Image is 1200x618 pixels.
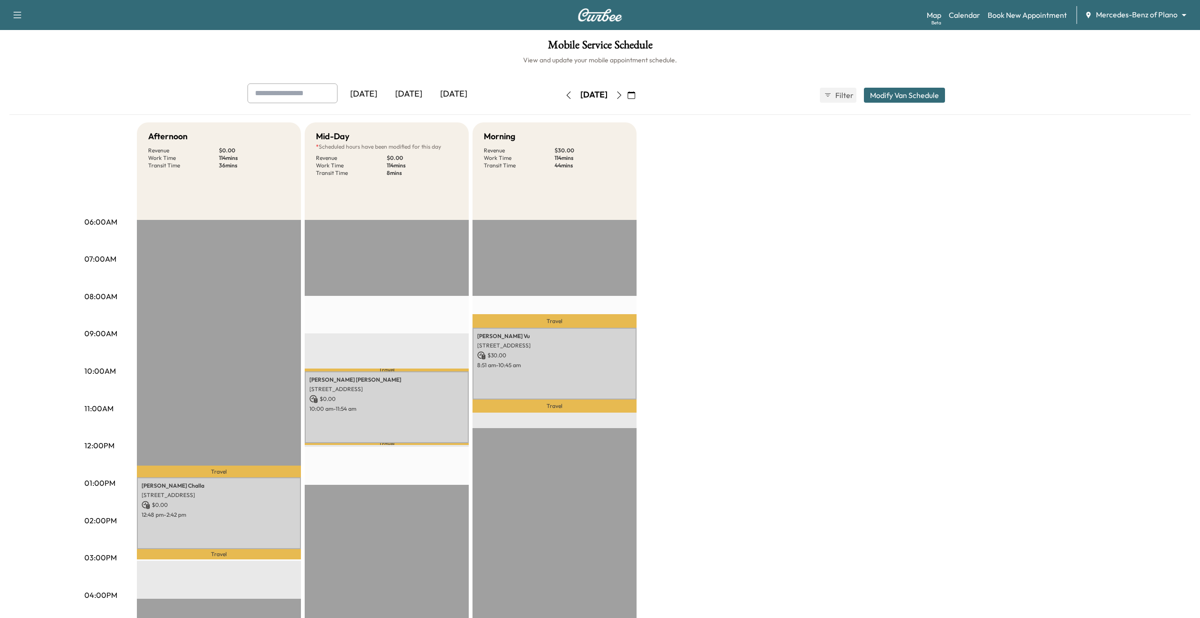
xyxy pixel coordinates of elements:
p: $ 30.00 [555,147,625,154]
p: 09:00AM [84,328,117,339]
a: Calendar [949,9,980,21]
p: Work Time [484,154,555,162]
p: Revenue [316,154,387,162]
p: [STREET_ADDRESS] [477,342,632,349]
p: 36 mins [219,162,290,169]
p: Transit Time [148,162,219,169]
p: 01:00PM [84,477,115,489]
p: Travel [305,443,469,445]
p: 12:00PM [84,440,114,451]
p: 8 mins [387,169,457,177]
button: Modify Van Schedule [864,88,945,103]
p: Transit Time [484,162,555,169]
p: 02:00PM [84,515,117,526]
p: 44 mins [555,162,625,169]
p: Travel [305,369,469,371]
button: Filter [820,88,856,103]
h6: View and update your mobile appointment schedule. [9,55,1191,65]
p: 08:00AM [84,291,117,302]
p: Transit Time [316,169,387,177]
p: Travel [472,314,637,327]
p: Work Time [148,154,219,162]
p: Revenue [148,147,219,154]
p: 06:00AM [84,216,117,227]
p: 12:48 pm - 2:42 pm [142,511,296,519]
p: 04:00PM [84,589,117,601]
p: 03:00PM [84,552,117,563]
span: Mercedes-Benz of Plano [1096,9,1177,20]
p: Travel [137,466,301,477]
div: [DATE] [386,83,431,105]
p: [PERSON_NAME] Challa [142,482,296,490]
p: 114 mins [555,154,625,162]
p: 07:00AM [84,253,116,264]
p: Work Time [316,162,387,169]
p: Travel [472,399,637,413]
p: 10:00 am - 11:54 am [309,405,464,413]
p: [PERSON_NAME] [PERSON_NAME] [309,376,464,384]
span: Filter [835,90,852,101]
p: Revenue [484,147,555,154]
p: $ 0.00 [219,147,290,154]
p: $ 0.00 [142,501,296,509]
p: 10:00AM [84,365,116,377]
p: Scheduled hours have been modified for this day [316,143,457,151]
p: Travel [137,549,301,559]
p: $ 0.00 [387,154,457,162]
p: [PERSON_NAME] Vu [477,332,632,340]
div: Beta [931,19,941,26]
div: [DATE] [431,83,476,105]
img: Curbee Logo [577,8,622,22]
h1: Mobile Service Schedule [9,39,1191,55]
h5: Mid-Day [316,130,349,143]
div: [DATE] [580,89,607,101]
p: 114 mins [387,162,457,169]
h5: Morning [484,130,515,143]
p: 114 mins [219,154,290,162]
p: [STREET_ADDRESS] [309,385,464,393]
h5: Afternoon [148,130,187,143]
p: $ 0.00 [309,395,464,403]
div: [DATE] [341,83,386,105]
p: $ 30.00 [477,351,632,360]
p: [STREET_ADDRESS] [142,491,296,499]
a: Book New Appointment [988,9,1067,21]
a: MapBeta [927,9,941,21]
p: 8:51 am - 10:45 am [477,362,632,369]
p: 11:00AM [84,403,113,414]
